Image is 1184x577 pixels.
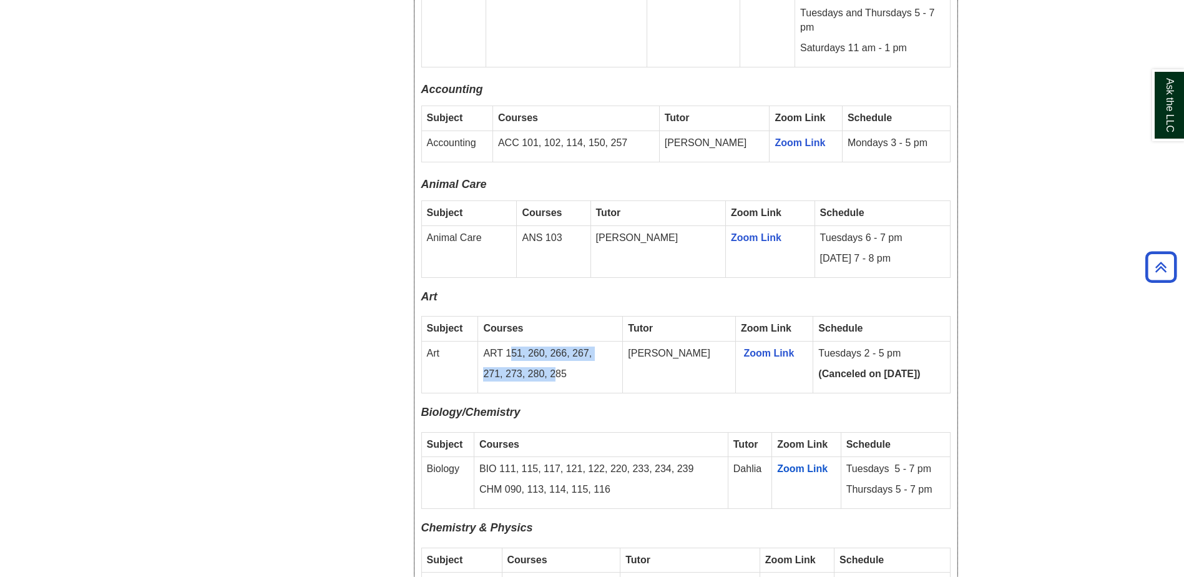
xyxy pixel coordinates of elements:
[659,131,770,162] td: [PERSON_NAME]
[839,555,884,565] strong: Schedule
[846,439,891,450] strong: Schedule
[818,347,944,361] p: Tuesdays 2 - 5 pm
[820,231,945,245] p: Tuesdays 6 - 7 pm
[775,137,825,148] a: Zoom Link
[765,555,816,565] strong: Zoom Link
[427,207,463,218] strong: Subject
[427,555,463,565] strong: Subject
[665,112,690,123] strong: Tutor
[421,83,483,96] span: Accounting
[596,207,621,218] strong: Tutor
[848,112,892,123] strong: Schedule
[479,462,723,476] p: BIO 111, 115, 117, 121, 122, 220, 233, 234, 239
[479,483,723,497] p: CHM 090, 113, 114, 115, 116
[427,112,463,123] strong: Subject
[820,207,864,218] strong: Schedule
[623,342,736,393] td: [PERSON_NAME]
[427,439,463,450] strong: Subject
[846,462,945,476] p: Tuesdays 5 - 7 pm
[628,323,653,333] strong: Tutor
[421,521,533,534] span: Chemistry & Physics
[777,463,828,474] a: Zoom Link
[728,457,771,509] td: Dahlia
[731,232,781,243] a: Zoom Link
[421,406,521,418] span: Biology/Chemistry
[498,112,538,123] strong: Courses
[818,323,863,333] strong: Schedule
[498,136,654,150] p: ACC 101, 102, 114, 150, 257
[421,342,478,393] td: Art
[507,555,547,565] strong: Courses
[741,323,791,333] strong: Zoom Link
[483,347,617,361] p: ART 151, 260, 266, 267,
[421,131,492,162] td: Accounting
[483,367,617,382] p: 271, 273, 280, 285
[421,457,474,509] td: Biology
[846,483,945,497] p: Thursdays 5 - 7 pm
[733,439,758,450] strong: Tutor
[421,226,517,278] td: Animal Care
[590,226,725,278] td: [PERSON_NAME]
[743,348,794,358] a: Zoom Link
[800,41,944,56] p: Saturdays 11 am - 1 pm
[848,136,945,150] p: Mondays 3 - 5 pm
[517,226,590,278] td: ANS 103
[775,112,825,123] strong: Zoom Link
[731,207,781,218] strong: Zoom Link
[421,290,438,303] span: Art
[479,439,519,450] strong: Courses
[777,439,828,450] strong: Zoom Link
[625,555,650,565] strong: Tutor
[800,6,944,35] p: Tuesdays and Thursdays 5 - 7 pm
[818,368,920,379] strong: (Canceled on [DATE])
[522,207,562,218] strong: Courses
[427,323,463,333] strong: Subject
[1141,259,1181,275] a: Back to Top
[483,323,523,333] strong: Courses
[820,252,945,266] p: [DATE] 7 - 8 pm
[421,178,487,190] span: Animal Care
